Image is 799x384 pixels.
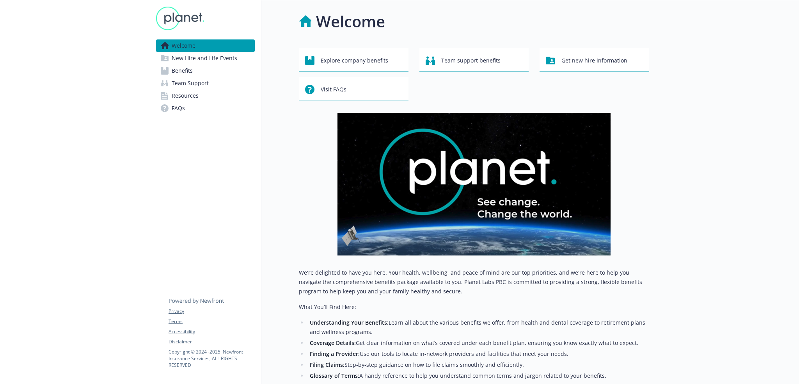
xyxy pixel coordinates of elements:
[156,102,255,114] a: FAQs
[172,77,209,89] span: Team Support
[156,52,255,64] a: New Hire and Life Events
[307,371,649,380] li: A handy reference to help you understand common terms and jargon related to your benefits.
[310,350,360,357] strong: Finding a Provider:
[337,113,611,255] img: overview page banner
[307,318,649,337] li: Learn all about the various benefits we offer, from health and dental coverage to retirement plan...
[321,53,388,68] span: Explore company benefits
[169,338,254,345] a: Disclaimer
[172,102,185,114] span: FAQs
[419,49,529,71] button: Team support benefits
[169,318,254,325] a: Terms
[169,348,254,368] p: Copyright © 2024 - 2025 , Newfront Insurance Services, ALL RIGHTS RESERVED
[172,39,195,52] span: Welcome
[310,319,389,326] strong: Understanding Your Benefits:
[307,338,649,348] li: Get clear information on what’s covered under each benefit plan, ensuring you know exactly what t...
[299,302,649,312] p: What You’ll Find Here:
[299,49,408,71] button: Explore company benefits
[156,64,255,77] a: Benefits
[172,64,193,77] span: Benefits
[540,49,649,71] button: Get new hire information
[561,53,627,68] span: Get new hire information
[299,78,408,100] button: Visit FAQs
[156,39,255,52] a: Welcome
[156,89,255,102] a: Resources
[441,53,501,68] span: Team support benefits
[307,360,649,370] li: Step-by-step guidance on how to file claims smoothly and efficiently.
[299,268,649,296] p: We're delighted to have you here. Your health, wellbeing, and peace of mind are our top prioritie...
[316,10,385,33] h1: Welcome
[310,372,359,379] strong: Glossary of Terms:
[169,308,254,315] a: Privacy
[169,328,254,335] a: Accessibility
[321,82,346,97] span: Visit FAQs
[310,339,356,346] strong: Coverage Details:
[172,52,237,64] span: New Hire and Life Events
[172,89,199,102] span: Resources
[310,361,344,368] strong: Filing Claims:
[156,77,255,89] a: Team Support
[307,349,649,359] li: Use our tools to locate in-network providers and facilities that meet your needs.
